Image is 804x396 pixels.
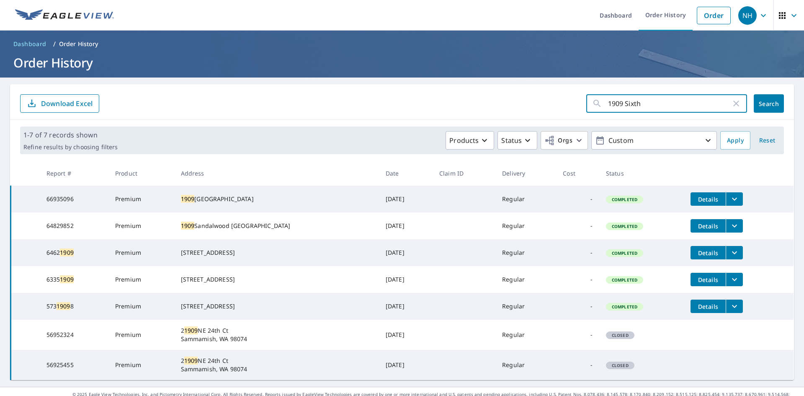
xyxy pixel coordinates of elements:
span: Details [696,303,721,311]
span: Dashboard [13,40,46,48]
mark: 1909 [184,326,198,334]
span: Search [760,100,777,108]
td: [DATE] [379,239,433,266]
button: detailsBtn-64829852 [691,219,726,233]
input: Address, Report #, Claim ID, etc. [608,92,731,115]
span: Completed [607,250,642,256]
a: Dashboard [10,37,50,51]
div: [STREET_ADDRESS] [181,275,372,284]
img: EV Logo [15,9,114,22]
th: Claim ID [433,161,495,186]
p: Custom [605,133,703,148]
th: Product [108,161,174,186]
div: 2 NE 24th Ct Sammamish, WA 98074 [181,357,372,373]
button: detailsBtn-63351909 [691,273,726,286]
button: Products [446,131,494,150]
th: Delivery [495,161,556,186]
mark: 1909 [184,357,198,365]
th: Address [174,161,379,186]
mark: 1909 [60,248,74,256]
button: filesDropdownBtn-57319098 [726,300,743,313]
span: Details [696,249,721,257]
span: Apply [727,135,744,146]
td: 64829852 [40,212,108,239]
span: Completed [607,304,642,310]
button: filesDropdownBtn-64829852 [726,219,743,233]
td: Premium [108,293,174,320]
button: Download Excel [20,94,99,113]
div: NH [738,6,757,25]
span: Details [696,276,721,284]
mark: 1909 [181,222,195,230]
li: / [53,39,56,49]
td: - [556,239,599,266]
div: [STREET_ADDRESS] [181,248,372,257]
mark: 1909 [60,275,74,283]
td: Premium [108,266,174,293]
p: Products [449,135,479,145]
button: Status [497,131,537,150]
button: Reset [754,131,781,150]
div: 2 NE 24th Ct Sammamish, WA 98074 [181,326,372,343]
td: - [556,320,599,350]
td: [DATE] [379,320,433,350]
td: Regular [495,239,556,266]
td: Premium [108,320,174,350]
span: Orgs [544,135,572,146]
th: Date [379,161,433,186]
div: Sandalwood [GEOGRAPHIC_DATA] [181,222,372,230]
td: - [556,350,599,380]
span: Details [696,195,721,203]
p: Refine results by choosing filters [23,143,118,151]
td: - [556,266,599,293]
td: 56952324 [40,320,108,350]
td: Regular [495,350,556,380]
td: [DATE] [379,293,433,320]
td: 6335 [40,266,108,293]
div: [STREET_ADDRESS] [181,302,372,311]
th: Cost [556,161,599,186]
a: Order [697,7,731,24]
td: [DATE] [379,212,433,239]
span: Closed [607,362,634,368]
span: Details [696,222,721,230]
td: Regular [495,293,556,320]
td: 6462 [40,239,108,266]
td: 573 8 [40,293,108,320]
td: Premium [108,212,174,239]
p: 1-7 of 7 records shown [23,130,118,140]
p: Download Excel [41,99,93,108]
p: Status [501,135,522,145]
button: Orgs [541,131,588,150]
td: Regular [495,320,556,350]
td: - [556,212,599,239]
td: Regular [495,266,556,293]
span: Reset [757,135,777,146]
button: Apply [720,131,750,150]
th: Status [599,161,684,186]
td: Regular [495,212,556,239]
button: detailsBtn-64621909 [691,246,726,259]
button: filesDropdownBtn-64621909 [726,246,743,259]
p: Order History [59,40,98,48]
span: Completed [607,223,642,229]
td: Premium [108,186,174,212]
button: detailsBtn-66935096 [691,192,726,206]
td: Regular [495,186,556,212]
td: Premium [108,350,174,380]
button: Search [754,94,784,113]
nav: breadcrumb [10,37,794,51]
button: filesDropdownBtn-63351909 [726,273,743,286]
td: 56925455 [40,350,108,380]
td: - [556,293,599,320]
mark: 1909 [181,195,195,203]
td: [DATE] [379,266,433,293]
button: filesDropdownBtn-66935096 [726,192,743,206]
td: [DATE] [379,350,433,380]
mark: 1909 [57,302,70,310]
td: Premium [108,239,174,266]
th: Report # [40,161,108,186]
td: [DATE] [379,186,433,212]
td: 66935096 [40,186,108,212]
button: Custom [591,131,717,150]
